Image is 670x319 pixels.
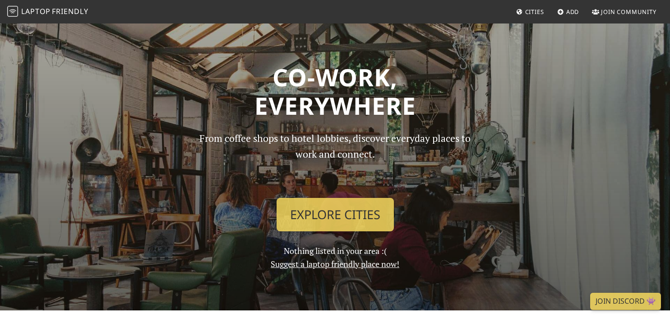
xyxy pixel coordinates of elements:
span: Laptop [21,6,51,16]
span: Friendly [52,6,88,16]
a: Join Discord 👾 [590,293,661,310]
a: Join Community [588,4,660,20]
img: LaptopFriendly [7,6,18,17]
span: Join Community [601,8,656,16]
a: LaptopFriendly LaptopFriendly [7,4,88,20]
div: Nothing listed in your area :( [186,131,484,270]
p: From coffee shops to hotel lobbies, discover everyday places to work and connect. [192,131,479,191]
span: Add [566,8,579,16]
a: Suggest a laptop friendly place now! [271,258,399,269]
h1: Co-work, Everywhere [43,63,628,120]
a: Add [554,4,583,20]
a: Explore Cities [277,198,394,231]
a: Cities [513,4,548,20]
span: Cities [525,8,544,16]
